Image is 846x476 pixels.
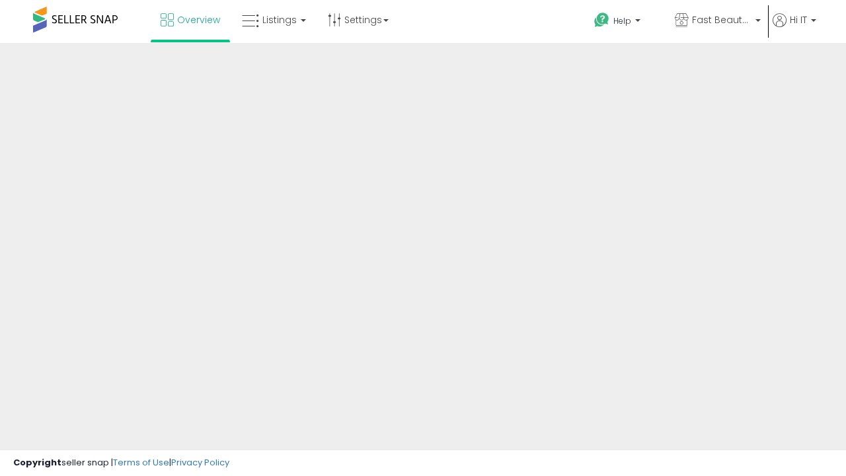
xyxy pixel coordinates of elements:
[171,456,229,469] a: Privacy Policy
[584,2,663,43] a: Help
[177,13,220,26] span: Overview
[13,456,61,469] strong: Copyright
[113,456,169,469] a: Terms of Use
[594,12,610,28] i: Get Help
[13,457,229,469] div: seller snap | |
[613,15,631,26] span: Help
[262,13,297,26] span: Listings
[790,13,807,26] span: Hi IT
[773,13,816,43] a: Hi IT
[692,13,751,26] span: Fast Beauty ([GEOGRAPHIC_DATA])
